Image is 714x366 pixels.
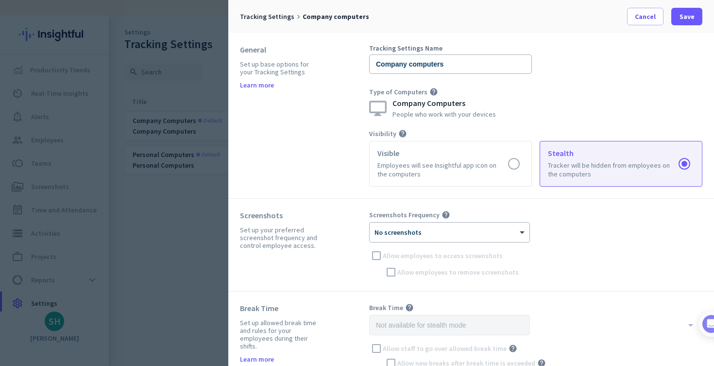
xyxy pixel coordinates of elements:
div: Add employees [37,169,165,179]
app-radio-card: Stealth [540,141,702,187]
div: General [240,45,321,54]
div: Close [170,4,188,21]
span: Company computers [303,12,369,21]
div: 2Initial tracking settings and how to edit them [18,277,176,299]
span: Home [14,322,34,329]
app-radio-card: Visible [369,141,532,187]
div: [PERSON_NAME] from Insightful [54,105,160,114]
button: Add your employees [37,234,131,253]
i: help [509,344,517,353]
i: help [405,303,414,312]
div: People who work with your devices [392,111,496,118]
span: Visibility [369,129,396,138]
span: Tasks [159,322,180,329]
button: Save [671,8,702,25]
img: monitor [369,101,387,116]
a: Learn more [240,356,274,363]
span: Cancel [635,12,656,21]
div: Break Time [240,303,321,313]
span: Break Time [369,303,403,312]
div: Company Computers [392,99,496,107]
div: Initial tracking settings and how to edit them [37,280,165,299]
div: Set up allowed break time and rules for your employees during their shifts. [240,319,321,350]
span: Messages [56,322,90,329]
button: Tasks [146,298,194,337]
span: Screenshots Frequency [369,210,440,219]
p: 4 steps [10,128,34,138]
div: It's time to add your employees! This is crucial since Insightful will start collecting their act... [37,185,169,226]
i: help [442,210,450,219]
div: Tracking Settings Name [369,45,532,52]
div: 1Add employees [18,166,176,181]
button: Cancel [627,8,663,25]
span: Tracking Settings [240,12,294,21]
span: Help [114,322,129,329]
div: You're just a few steps away from completing the essential app setup [14,72,181,96]
div: Set up your preferred screenshot frequency and control employee access. [240,226,321,249]
i: keyboard_arrow_right [294,13,303,21]
i: help [398,129,407,138]
img: Profile image for Tamara [34,102,50,117]
div: Screenshots [240,210,321,220]
i: arrow_drop_down [685,319,697,331]
h1: Tasks [83,4,114,21]
span: Save [680,12,695,21]
div: Set up base options for your Tracking Settings [240,60,321,76]
input: Enter title for tracking settings [369,54,532,74]
div: 🎊 Welcome to Insightful! 🎊 [14,37,181,72]
span: Type of Computers [369,87,427,96]
i: help [429,87,438,96]
button: Messages [49,298,97,337]
button: Help [97,298,146,337]
input: Not available for stealth mode [369,315,530,335]
p: About 10 minutes [124,128,185,138]
a: Learn more [240,82,274,88]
